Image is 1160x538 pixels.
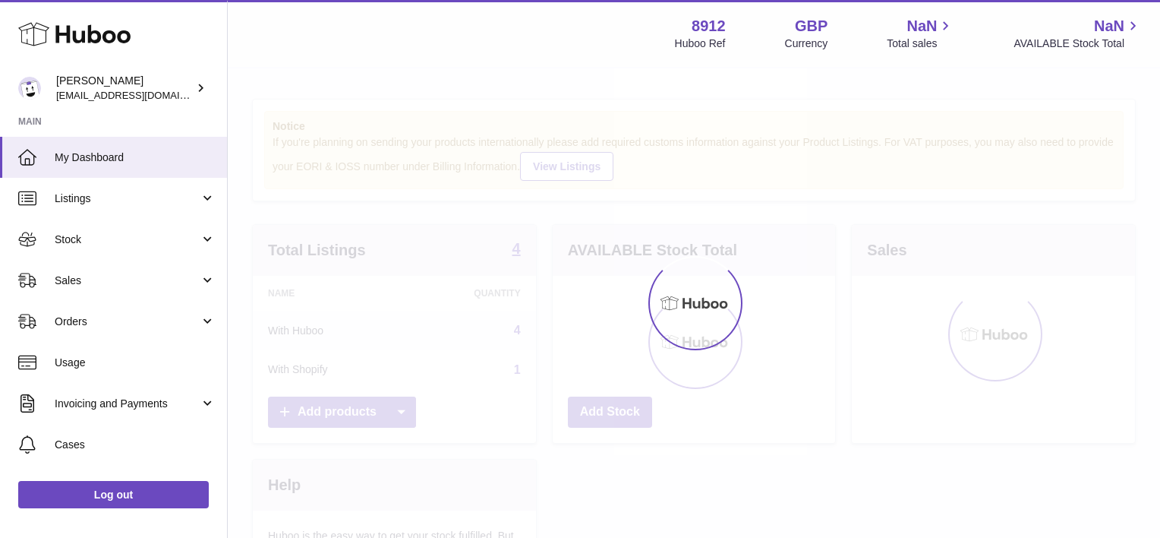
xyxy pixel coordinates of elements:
span: Total sales [887,36,954,51]
span: Stock [55,233,200,247]
div: Huboo Ref [675,36,726,51]
strong: GBP [795,16,827,36]
a: NaN Total sales [887,16,954,51]
strong: 8912 [692,16,726,36]
span: NaN [1094,16,1124,36]
div: Currency [785,36,828,51]
a: Log out [18,481,209,508]
span: Usage [55,356,216,370]
span: Sales [55,274,200,288]
span: Listings [55,191,200,206]
img: internalAdmin-8912@internal.huboo.com [18,77,41,100]
span: My Dashboard [55,150,216,165]
span: AVAILABLE Stock Total [1013,36,1142,51]
span: NaN [906,16,937,36]
span: Invoicing and Payments [55,397,200,411]
span: [EMAIL_ADDRESS][DOMAIN_NAME] [56,89,223,101]
a: NaN AVAILABLE Stock Total [1013,16,1142,51]
span: Orders [55,315,200,329]
div: [PERSON_NAME] [56,74,193,103]
span: Cases [55,438,216,452]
